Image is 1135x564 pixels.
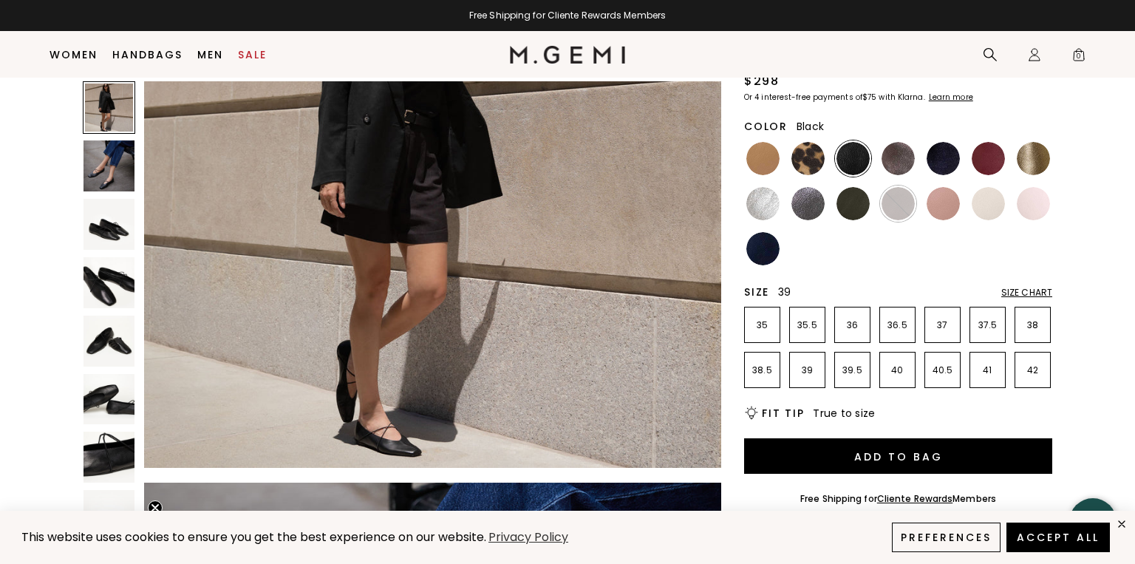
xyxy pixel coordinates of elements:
[83,199,134,250] img: The Una
[510,46,626,64] img: M.Gemi
[744,286,769,298] h2: Size
[791,187,825,220] img: Gunmetal
[927,142,960,175] img: Midnight Blue
[972,142,1005,175] img: Burgundy
[791,142,825,175] img: Leopard Print
[83,257,134,308] img: The Una
[925,319,960,331] p: 37
[83,316,134,367] img: The Una
[925,364,960,376] p: 40.5
[21,529,486,546] span: This website uses cookies to ensure you get the best experience on our website.
[970,319,1005,331] p: 37.5
[800,493,996,505] div: Free Shipping for Members
[813,406,875,421] span: True to size
[929,92,973,103] klarna-placement-style-cta: Learn more
[927,187,960,220] img: Antique Rose
[83,432,134,483] img: The Una
[197,49,223,61] a: Men
[862,92,876,103] klarna-placement-style-amount: $75
[927,93,973,102] a: Learn more
[879,92,927,103] klarna-placement-style-body: with Klarna
[880,319,915,331] p: 36.5
[892,523,1001,552] button: Preferences
[778,285,791,299] span: 39
[50,49,98,61] a: Women
[83,374,134,425] img: The Una
[746,142,780,175] img: Light Tan
[745,319,780,331] p: 35
[486,529,570,547] a: Privacy Policy (opens in a new tab)
[83,140,134,191] img: The Una
[835,319,870,331] p: 36
[836,187,870,220] img: Military
[835,364,870,376] p: 39.5
[1116,518,1128,530] div: close
[1015,364,1050,376] p: 42
[836,142,870,175] img: Black
[148,500,163,515] button: Close teaser
[797,119,824,134] span: Black
[882,142,915,175] img: Cocoa
[877,492,953,505] a: Cliente Rewards
[744,72,779,90] div: $298
[744,438,1052,474] button: Add to Bag
[880,364,915,376] p: 40
[744,92,862,103] klarna-placement-style-body: Or 4 interest-free payments of
[83,490,134,541] img: The Una
[1017,142,1050,175] img: Gold
[1071,50,1086,65] span: 0
[1001,287,1052,299] div: Size Chart
[790,319,825,331] p: 35.5
[238,49,267,61] a: Sale
[970,364,1005,376] p: 41
[1017,187,1050,220] img: Ballerina Pink
[972,187,1005,220] img: Ecru
[744,120,788,132] h2: Color
[882,187,915,220] img: Chocolate
[1006,523,1110,552] button: Accept All
[112,49,183,61] a: Handbags
[790,364,825,376] p: 39
[762,407,804,419] h2: Fit Tip
[746,232,780,265] img: Navy
[1015,319,1050,331] p: 38
[746,187,780,220] img: Silver
[745,364,780,376] p: 38.5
